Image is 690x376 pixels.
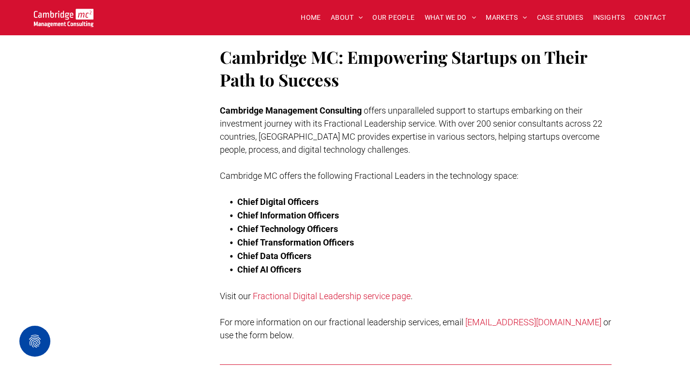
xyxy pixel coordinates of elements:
[220,45,587,91] span: Cambridge MC: Empowering Startups on Their Path to Success
[481,10,532,25] a: MARKETS
[220,171,519,181] span: Cambridge MC offers the following Fractional Leaders in the technology space:
[296,10,326,25] a: HOME
[34,9,93,27] img: Go to Homepage
[629,10,671,25] a: CONTACT
[237,264,301,275] strong: Chief AI Officers
[326,10,368,25] a: ABOUT
[420,10,481,25] a: WHAT WE DO
[253,291,411,301] a: Fractional Digital Leadership service page
[368,10,419,25] a: OUR PEOPLE
[465,317,601,327] a: [EMAIL_ADDRESS][DOMAIN_NAME]
[237,251,311,261] strong: Chief Data Officers
[588,10,629,25] a: INSIGHTS
[220,291,251,301] span: Visit our
[220,317,463,327] span: For more information on our fractional leadership services, email
[237,210,339,220] strong: Chief Information Officers
[237,237,354,247] strong: Chief Transformation Officers
[34,10,93,20] a: Your Business Transformed | Cambridge Management Consulting
[237,224,338,234] strong: Chief Technology Officers
[220,105,362,116] strong: Cambridge Management Consulting
[411,291,413,301] span: .
[237,197,319,207] strong: Chief Digital Officers
[220,105,602,155] span: offers unparalleled support to startups embarking on their investment journey with its Fractional...
[532,10,588,25] a: CASE STUDIES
